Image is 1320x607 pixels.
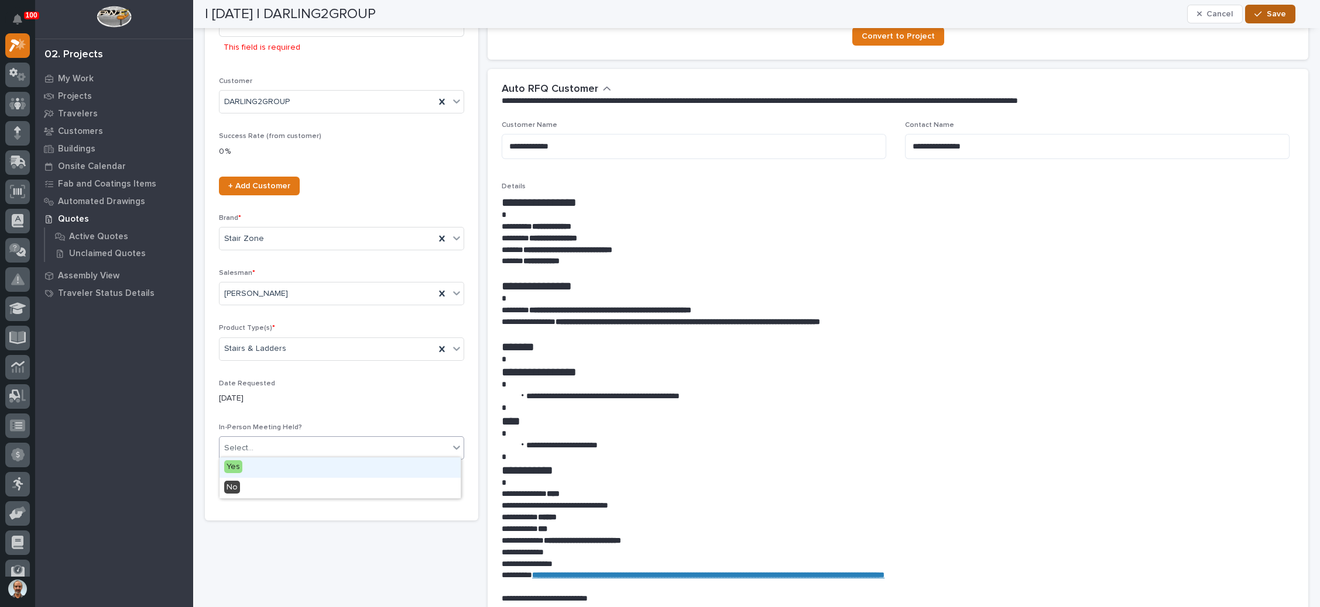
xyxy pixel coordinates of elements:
[905,122,954,129] span: Contact Name
[219,215,241,222] span: Brand
[35,105,193,122] a: Travelers
[58,109,98,119] p: Travelers
[35,157,193,175] a: Onsite Calendar
[58,91,92,102] p: Projects
[69,232,128,242] p: Active Quotes
[15,14,30,33] div: Notifications100
[1206,9,1233,19] span: Cancel
[219,392,464,405] p: [DATE]
[219,380,275,387] span: Date Requested
[35,140,193,157] a: Buildings
[35,192,193,210] a: Automated Drawings
[219,270,255,277] span: Salesman
[58,288,155,299] p: Traveler Status Details
[224,96,290,108] span: DARLING2GROUP
[220,457,461,478] div: Yes
[205,6,376,23] h2: | [DATE] | DARLING2GROUP
[219,325,275,332] span: Product Type(s)
[58,144,95,154] p: Buildings
[58,74,94,84] p: My Work
[58,271,119,281] p: Assembly View
[1187,5,1243,23] button: Cancel
[58,196,145,207] p: Automated Drawings
[26,11,37,19] p: 100
[224,442,253,454] div: Select...
[224,481,240,494] span: No
[502,83,611,96] button: Auto RFQ Customer
[852,27,944,46] a: Convert to Project
[224,343,286,355] span: Stairs & Ladders
[58,214,89,225] p: Quotes
[224,233,264,245] span: Stair Zone
[35,267,193,284] a: Assembly View
[502,83,598,96] h2: Auto RFQ Customer
[5,7,30,32] button: Notifications
[35,284,193,302] a: Traveler Status Details
[219,146,464,158] p: 0 %
[220,478,461,498] div: No
[35,122,193,140] a: Customers
[35,210,193,227] a: Quotes
[219,78,252,85] span: Customer
[224,460,242,473] span: Yes
[1267,9,1286,19] span: Save
[219,424,302,431] span: In-Person Meeting Held?
[97,6,131,27] img: Workspace Logo
[224,42,300,54] p: This field is required
[35,87,193,105] a: Projects
[58,179,156,189] p: Fab and Coatings Items
[224,288,288,300] span: [PERSON_NAME]
[35,70,193,87] a: My Work
[1245,5,1295,23] button: Save
[5,577,30,601] button: users-avatar
[45,228,193,244] a: Active Quotes
[228,182,290,190] span: + Add Customer
[219,133,321,140] span: Success Rate (from customer)
[45,245,193,261] a: Unclaimed Quotes
[502,183,526,190] span: Details
[219,177,300,195] a: + Add Customer
[58,126,103,137] p: Customers
[69,249,146,259] p: Unclaimed Quotes
[862,32,935,40] span: Convert to Project
[502,122,557,129] span: Customer Name
[44,49,103,61] div: 02. Projects
[35,175,193,192] a: Fab and Coatings Items
[58,161,126,172] p: Onsite Calendar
